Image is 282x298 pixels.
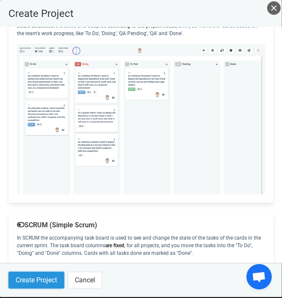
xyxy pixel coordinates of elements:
p: SCRUM (Simple Scrum) [17,221,265,229]
img: scumban board example [17,44,265,194]
p: Create Project [8,8,274,19]
button: Cancel [68,272,102,289]
button: close [267,1,281,15]
strong: are fixed [105,243,124,248]
button: Create Project [8,272,64,289]
div: Chat abierto [246,264,272,290]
